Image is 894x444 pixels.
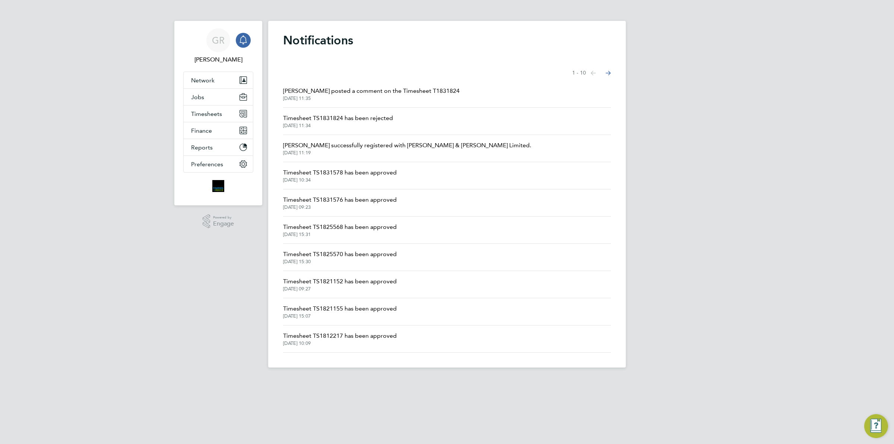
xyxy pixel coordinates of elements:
[184,122,253,139] button: Finance
[191,110,222,117] span: Timesheets
[184,72,253,88] button: Network
[183,55,253,64] span: Gareth Richardson
[283,204,397,210] span: [DATE] 09:23
[183,28,253,64] a: GR[PERSON_NAME]
[191,144,213,151] span: Reports
[283,277,397,292] a: Timesheet TS1821152 has been approved[DATE] 09:27
[213,221,234,227] span: Engage
[283,141,531,156] a: [PERSON_NAME] successfully registered with [PERSON_NAME] & [PERSON_NAME] Limited.[DATE] 11:19
[184,89,253,105] button: Jobs
[184,139,253,155] button: Reports
[283,223,397,237] a: Timesheet TS1825568 has been approved[DATE] 15:31
[184,156,253,172] button: Preferences
[212,35,225,45] span: GR
[213,214,234,221] span: Powered by
[191,127,212,134] span: Finance
[283,86,460,95] span: [PERSON_NAME] posted a comment on the Timesheet T1831824
[283,168,397,177] span: Timesheet TS1831578 has been approved
[283,95,460,101] span: [DATE] 11:35
[174,21,262,205] nav: Main navigation
[283,195,397,204] span: Timesheet TS1831576 has been approved
[572,69,586,77] span: 1 - 10
[283,250,397,265] a: Timesheet TS1825570 has been approved[DATE] 15:30
[283,340,397,346] span: [DATE] 10:09
[283,286,397,292] span: [DATE] 09:27
[283,304,397,313] span: Timesheet TS1821155 has been approved
[212,180,224,192] img: bromak-logo-retina.png
[283,232,397,237] span: [DATE] 15:31
[283,150,531,156] span: [DATE] 11:19
[864,414,888,438] button: Engage Resource Center
[283,114,393,123] span: Timesheet TS1831824 has been rejected
[283,277,397,286] span: Timesheet TS1821152 has been approved
[283,304,397,319] a: Timesheet TS1821155 has been approved[DATE] 15:07
[191,161,223,168] span: Preferences
[283,168,397,183] a: Timesheet TS1831578 has been approved[DATE] 10:34
[283,331,397,346] a: Timesheet TS1812217 has been approved[DATE] 10:09
[283,141,531,150] span: [PERSON_NAME] successfully registered with [PERSON_NAME] & [PERSON_NAME] Limited.
[184,106,253,122] button: Timesheets
[283,223,397,232] span: Timesheet TS1825568 has been approved
[283,33,611,48] h1: Notifications
[283,331,397,340] span: Timesheet TS1812217 has been approved
[183,180,253,192] a: Go to home page
[283,313,397,319] span: [DATE] 15:07
[283,123,393,129] span: [DATE] 11:34
[283,177,397,183] span: [DATE] 10:34
[283,86,460,101] a: [PERSON_NAME] posted a comment on the Timesheet T1831824[DATE] 11:35
[572,66,611,81] nav: Select page of notifications list
[283,114,393,129] a: Timesheet TS1831824 has been rejected[DATE] 11:34
[203,214,234,229] a: Powered byEngage
[283,250,397,259] span: Timesheet TS1825570 has been approved
[283,259,397,265] span: [DATE] 15:30
[283,195,397,210] a: Timesheet TS1831576 has been approved[DATE] 09:23
[191,94,204,101] span: Jobs
[191,77,215,84] span: Network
